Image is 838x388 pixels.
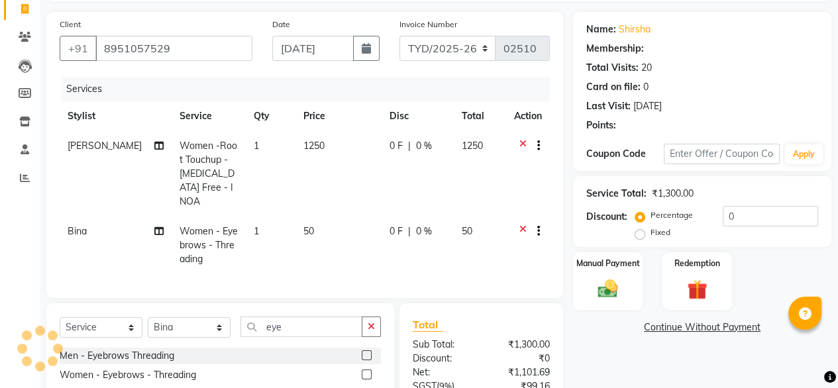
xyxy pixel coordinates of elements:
[652,187,694,201] div: ₹1,300.00
[461,225,472,237] span: 50
[586,119,616,132] div: Points:
[403,365,482,379] div: Net:
[303,140,325,152] span: 1250
[481,365,560,379] div: ₹1,101.69
[586,147,664,161] div: Coupon Code
[681,277,713,302] img: _gift.svg
[408,139,411,153] span: |
[641,61,652,75] div: 20
[674,258,720,269] label: Redemption
[61,77,560,101] div: Services
[664,144,780,164] input: Enter Offer / Coupon Code
[246,101,295,131] th: Qty
[453,101,506,131] th: Total
[586,210,627,224] div: Discount:
[651,226,670,238] label: Fixed
[586,187,647,201] div: Service Total:
[60,101,172,131] th: Stylist
[390,224,403,238] span: 0 F
[643,80,649,94] div: 0
[576,258,640,269] label: Manual Payment
[172,101,246,131] th: Service
[416,224,432,238] span: 0 %
[68,225,87,237] span: Bina
[390,139,403,153] span: 0 F
[506,101,550,131] th: Action
[272,19,290,30] label: Date
[586,23,616,36] div: Name:
[254,225,259,237] span: 1
[240,316,362,337] input: Search or Scan
[461,140,482,152] span: 1250
[68,140,142,152] span: [PERSON_NAME]
[60,36,97,61] button: +91
[586,80,641,94] div: Card on file:
[382,101,453,131] th: Disc
[180,225,238,265] span: Women - Eyebrows - Threading
[619,23,651,36] a: Shirsha
[586,99,631,113] div: Last Visit:
[60,349,174,363] div: Men - Eyebrows Threading
[403,338,482,352] div: Sub Total:
[651,209,693,221] label: Percentage
[586,42,644,56] div: Membership:
[180,140,237,207] span: Women -Root Touchup - [MEDICAL_DATA] Free - INOA
[413,318,443,332] span: Total
[481,338,560,352] div: ₹1,300.00
[481,352,560,365] div: ₹0
[403,352,482,365] div: Discount:
[60,19,81,30] label: Client
[785,144,823,164] button: Apply
[95,36,252,61] input: Search by Name/Mobile/Email/Code
[254,140,259,152] span: 1
[576,320,829,334] a: Continue Without Payment
[416,139,432,153] span: 0 %
[586,61,639,75] div: Total Visits:
[303,225,314,237] span: 50
[60,368,196,382] div: Women - Eyebrows - Threading
[295,101,382,131] th: Price
[399,19,457,30] label: Invoice Number
[592,277,624,301] img: _cash.svg
[633,99,662,113] div: [DATE]
[408,224,411,238] span: |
